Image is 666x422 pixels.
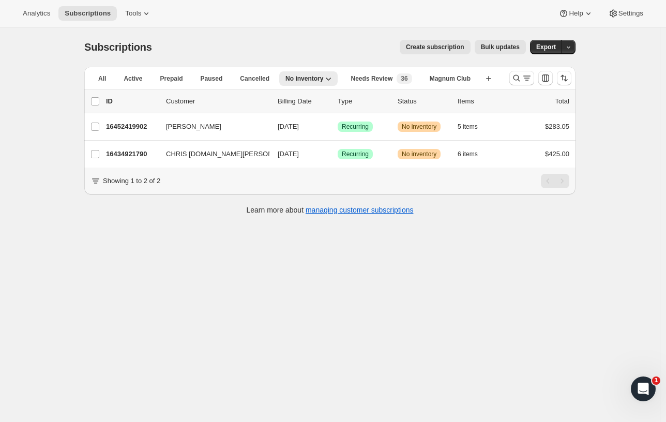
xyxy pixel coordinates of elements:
[458,147,489,161] button: 6 items
[106,147,569,161] div: 16434921790CHRIS [DOMAIN_NAME][PERSON_NAME][DATE]SuccessRecurringWarningNo inventory6 items$425.00
[631,376,656,401] iframe: Intercom live chat
[160,74,183,83] span: Prepaid
[536,43,556,51] span: Export
[618,9,643,18] span: Settings
[106,119,569,134] div: 16452419902[PERSON_NAME][DATE]SuccessRecurringWarningNo inventory5 items$283.05
[545,123,569,130] span: $283.05
[545,150,569,158] span: $425.00
[458,96,509,107] div: Items
[106,96,569,107] div: IDCustomerBilling DateTypeStatusItemsTotal
[201,74,223,83] span: Paused
[98,74,106,83] span: All
[106,149,158,159] p: 16434921790
[125,9,141,18] span: Tools
[65,9,111,18] span: Subscriptions
[166,122,221,132] span: [PERSON_NAME]
[278,123,299,130] span: [DATE]
[166,96,269,107] p: Customer
[58,6,117,21] button: Subscriptions
[402,123,436,131] span: No inventory
[240,74,269,83] span: Cancelled
[552,6,599,21] button: Help
[541,174,569,188] nav: Pagination
[538,71,553,85] button: Customize table column order and visibility
[351,74,393,83] span: Needs Review
[106,122,158,132] p: 16452419902
[602,6,649,21] button: Settings
[306,206,414,214] a: managing customer subscriptions
[124,74,142,83] span: Active
[90,88,145,99] button: More views
[119,6,158,21] button: Tools
[458,119,489,134] button: 5 items
[406,43,464,51] span: Create subscription
[160,118,263,135] button: [PERSON_NAME]
[166,149,298,159] span: CHRIS [DOMAIN_NAME][PERSON_NAME]
[400,40,471,54] button: Create subscription
[509,71,534,85] button: Search and filter results
[402,150,436,158] span: No inventory
[247,205,414,215] p: Learn more about
[338,96,389,107] div: Type
[342,123,369,131] span: Recurring
[84,41,152,53] span: Subscriptions
[106,96,158,107] p: ID
[569,9,583,18] span: Help
[458,150,478,158] span: 6 items
[475,40,526,54] button: Bulk updates
[17,6,56,21] button: Analytics
[285,74,323,83] span: No inventory
[278,96,329,107] p: Billing Date
[652,376,660,385] span: 1
[430,74,471,83] span: Magnum Club
[23,9,50,18] span: Analytics
[555,96,569,107] p: Total
[278,150,299,158] span: [DATE]
[557,71,571,85] button: Sort the results
[103,176,160,186] p: Showing 1 to 2 of 2
[480,71,497,86] button: Create new view
[342,150,369,158] span: Recurring
[398,96,449,107] p: Status
[160,146,263,162] button: CHRIS [DOMAIN_NAME][PERSON_NAME]
[401,74,407,83] span: 36
[530,40,562,54] button: Export
[481,43,520,51] span: Bulk updates
[458,123,478,131] span: 5 items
